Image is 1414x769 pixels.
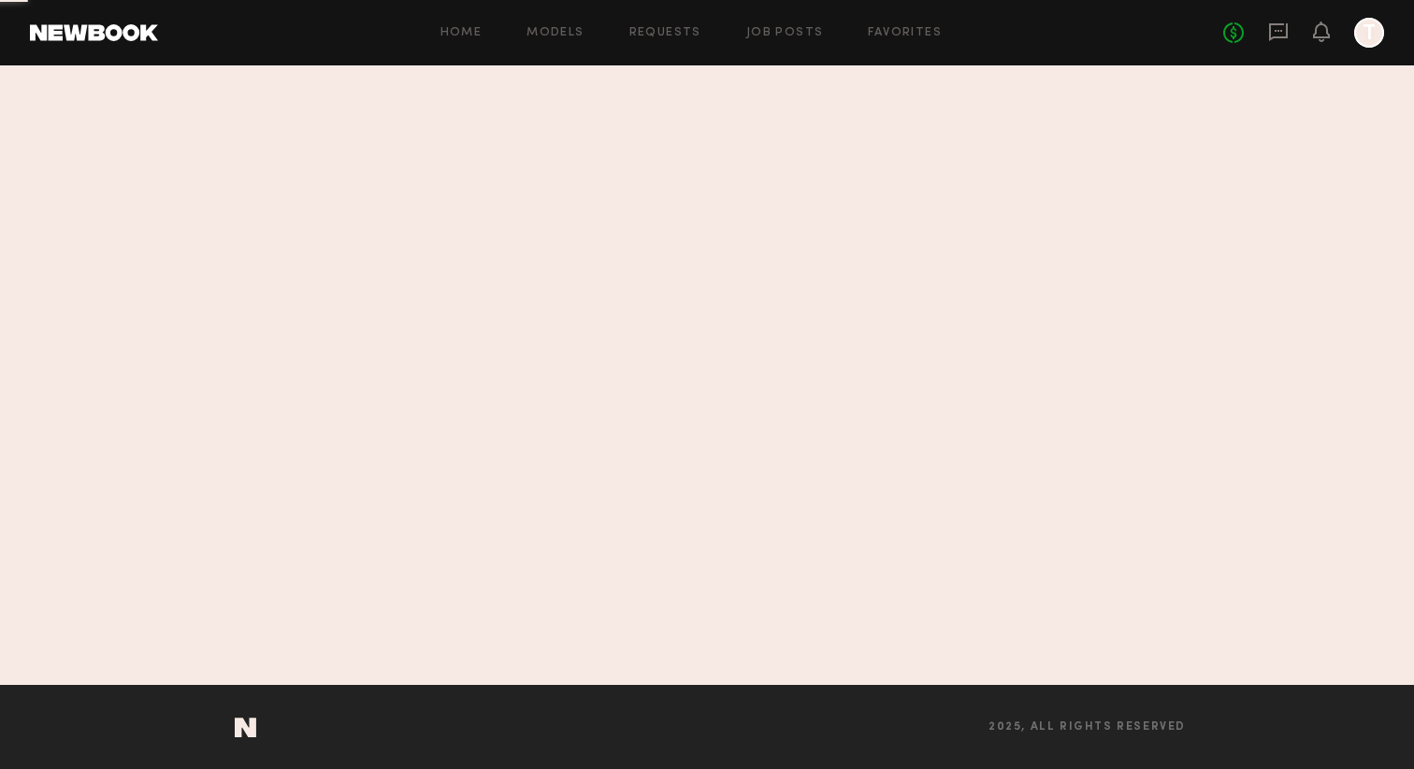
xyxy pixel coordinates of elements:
[868,27,942,39] a: Favorites
[629,27,701,39] a: Requests
[440,27,483,39] a: Home
[746,27,824,39] a: Job Posts
[988,721,1186,733] span: 2025, all rights reserved
[527,27,584,39] a: Models
[1354,18,1384,48] a: T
